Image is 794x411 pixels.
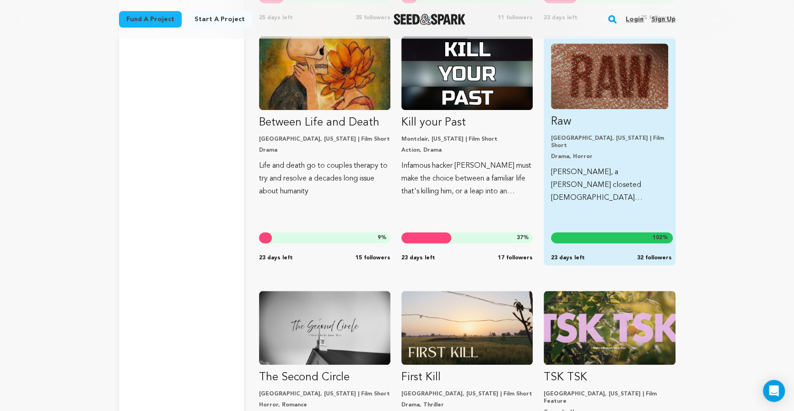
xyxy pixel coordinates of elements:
a: Seed&Spark Homepage [394,14,465,25]
span: 15 followers [356,254,390,262]
p: Life and death go to couples therapy to try and resolve a decades long issue about humanity [259,159,390,198]
img: Seed&Spark Logo Dark Mode [394,14,465,25]
p: Drama, Thriller [401,401,533,409]
p: [GEOGRAPHIC_DATA], [US_STATE] | Film Short [259,390,390,398]
p: The Second Circle [259,370,390,385]
a: Sign up [651,12,675,27]
span: 102 [653,235,662,241]
span: 9 [378,235,381,241]
p: Drama, Horror [551,153,668,160]
p: [GEOGRAPHIC_DATA], [US_STATE] | Film Feature [544,390,675,405]
p: [PERSON_NAME], a [PERSON_NAME] closeted [DEMOGRAPHIC_DATA] immigrant, must face his worst fears w... [551,166,668,204]
p: Between Life and Death [259,115,390,130]
p: Kill your Past [401,115,533,130]
span: % [517,234,529,241]
p: Raw [551,115,668,129]
p: Montclair, [US_STATE] | Film Short [401,136,533,143]
a: Fund Between Life and Death [259,36,390,198]
a: Fund Raw [551,44,668,204]
p: Horror, Romance [259,401,390,409]
span: 23 days left [401,254,435,262]
p: First Kill [401,370,533,385]
span: % [378,234,387,241]
p: [GEOGRAPHIC_DATA], [US_STATE] | Film Short [551,135,668,149]
p: Action, Drama [401,147,533,154]
a: Start a project [187,11,252,27]
span: % [653,234,668,241]
a: Fund a project [119,11,182,27]
p: TSK TSK [544,370,675,385]
span: 32 followers [637,254,672,262]
p: [GEOGRAPHIC_DATA], [US_STATE] | Film Short [259,136,390,143]
p: [GEOGRAPHIC_DATA], [US_STATE] | Film Short [401,390,533,398]
a: Fund Kill your Past [401,36,533,198]
span: 23 days left [259,254,293,262]
p: Infamous hacker [PERSON_NAME] must make the choice between a familiar life that's killing him, or... [401,159,533,198]
div: Open Intercom Messenger [763,380,785,402]
p: Drama [259,147,390,154]
span: 23 days left [551,254,585,262]
span: 17 followers [498,254,533,262]
span: 37 [517,235,523,241]
a: Login [626,12,643,27]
